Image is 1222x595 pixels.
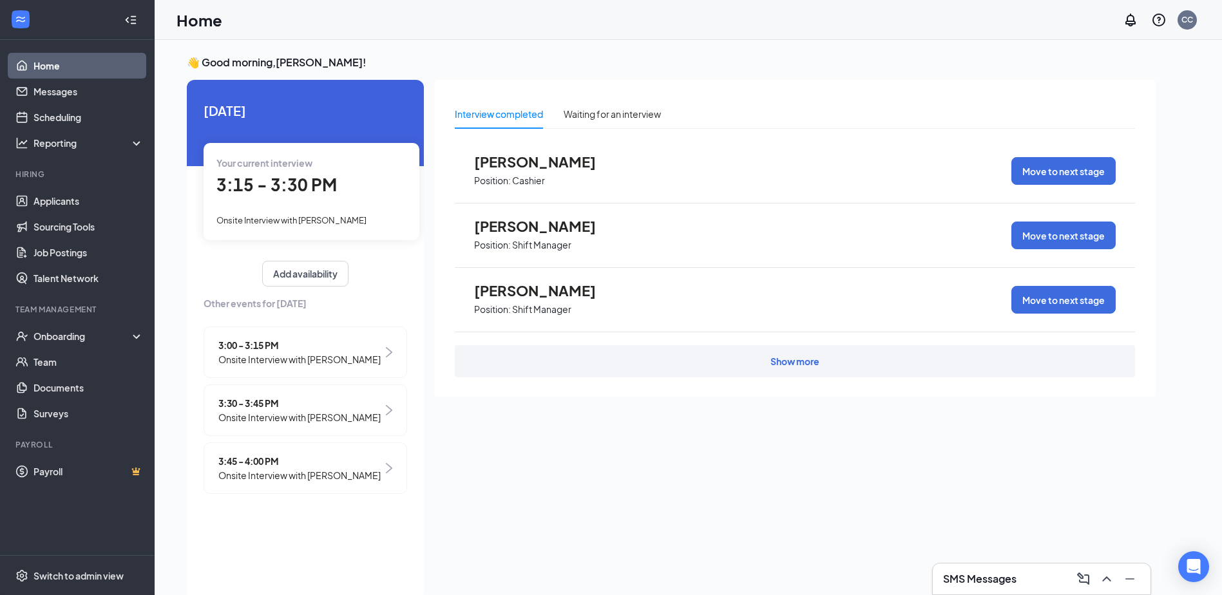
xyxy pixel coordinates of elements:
[474,282,616,299] span: [PERSON_NAME]
[124,14,137,26] svg: Collapse
[1099,571,1114,587] svg: ChevronUp
[564,107,661,121] div: Waiting for an interview
[216,215,367,225] span: Onsite Interview with [PERSON_NAME]
[512,175,545,187] p: Cashier
[474,239,511,251] p: Position:
[943,572,1017,586] h3: SMS Messages
[33,401,144,426] a: Surveys
[33,104,144,130] a: Scheduling
[512,303,571,316] p: Shift Manager
[474,303,511,316] p: Position:
[33,240,144,265] a: Job Postings
[33,458,144,484] a: PayrollCrown
[1181,14,1193,25] div: CC
[15,569,28,582] svg: Settings
[14,13,27,26] svg: WorkstreamLogo
[218,338,381,352] span: 3:00 - 3:15 PM
[33,137,144,149] div: Reporting
[33,214,144,240] a: Sourcing Tools
[15,330,28,343] svg: UserCheck
[1120,569,1140,589] button: Minimize
[512,239,571,251] p: Shift Manager
[15,304,141,315] div: Team Management
[204,296,407,310] span: Other events for [DATE]
[204,100,407,120] span: [DATE]
[216,157,312,169] span: Your current interview
[33,265,144,291] a: Talent Network
[1011,286,1116,314] button: Move to next stage
[1122,571,1138,587] svg: Minimize
[218,454,381,468] span: 3:45 - 4:00 PM
[177,9,222,31] h1: Home
[474,153,616,170] span: [PERSON_NAME]
[1178,551,1209,582] div: Open Intercom Messenger
[455,107,543,121] div: Interview completed
[1151,12,1167,28] svg: QuestionInfo
[262,261,348,287] button: Add availability
[770,355,819,368] div: Show more
[15,439,141,450] div: Payroll
[218,396,381,410] span: 3:30 - 3:45 PM
[218,468,381,482] span: Onsite Interview with [PERSON_NAME]
[33,349,144,375] a: Team
[33,188,144,214] a: Applicants
[1123,12,1138,28] svg: Notifications
[33,330,133,343] div: Onboarding
[216,174,337,195] span: 3:15 - 3:30 PM
[218,352,381,366] span: Onsite Interview with [PERSON_NAME]
[1011,157,1116,185] button: Move to next stage
[474,218,616,234] span: [PERSON_NAME]
[33,569,124,582] div: Switch to admin view
[474,175,511,187] p: Position:
[1011,222,1116,249] button: Move to next stage
[15,137,28,149] svg: Analysis
[187,55,1156,70] h3: 👋 Good morning, [PERSON_NAME] !
[1073,569,1094,589] button: ComposeMessage
[1096,569,1117,589] button: ChevronUp
[33,375,144,401] a: Documents
[218,410,381,424] span: Onsite Interview with [PERSON_NAME]
[33,79,144,104] a: Messages
[1076,571,1091,587] svg: ComposeMessage
[33,53,144,79] a: Home
[15,169,141,180] div: Hiring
